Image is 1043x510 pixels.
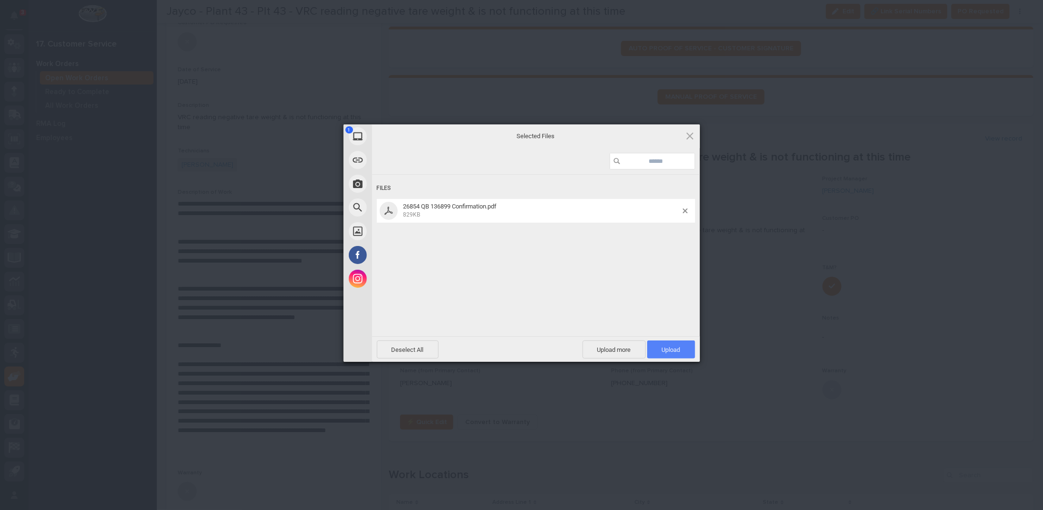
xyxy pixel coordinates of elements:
div: My Device [344,124,458,148]
div: Unsplash [344,219,458,243]
span: Click here or hit ESC to close picker [685,131,695,141]
span: Upload [647,340,695,359]
span: Deselect All [377,340,439,359]
div: Facebook [344,243,458,267]
div: Files [377,179,695,197]
div: Link (URL) [344,148,458,172]
span: Selected Files [441,132,631,141]
span: 829KB [403,211,421,218]
span: Upload [662,346,680,353]
div: Take Photo [344,172,458,196]
span: Upload more [583,340,646,359]
div: Web Search [344,196,458,219]
div: Instagram [344,267,458,291]
span: 26854 QB 136899 Confirmation.pdf [403,203,497,210]
span: 26854 QB 136899 Confirmation.pdf [401,203,683,218]
span: 1 [345,126,353,133]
